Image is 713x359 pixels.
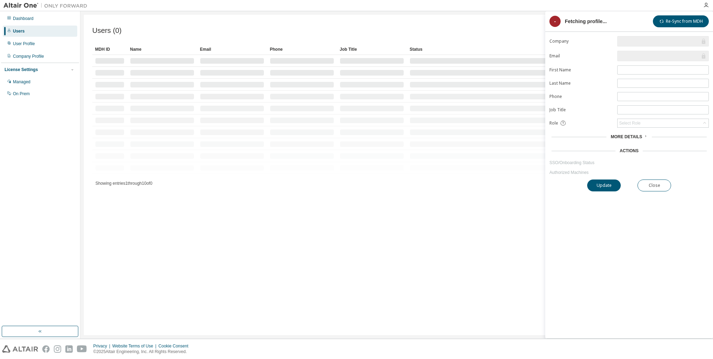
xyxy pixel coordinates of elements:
div: Job Title [340,44,404,55]
div: Website Terms of Use [112,343,158,349]
img: youtube.svg [77,345,87,353]
span: More Details [611,134,642,139]
div: Status [410,44,665,55]
div: MDH ID [95,44,124,55]
label: Phone [549,94,613,99]
div: Managed [13,79,30,85]
label: Company [549,38,613,44]
div: On Prem [13,91,30,97]
a: SSO/Onboarding Status [549,160,709,166]
div: User Profile [13,41,35,47]
div: License Settings [5,67,38,72]
span: Role [549,120,558,126]
div: Privacy [93,343,112,349]
p: © 2025 Altair Engineering, Inc. All Rights Reserved. [93,349,193,355]
div: Company Profile [13,54,44,59]
div: - [549,16,561,27]
img: linkedin.svg [65,345,73,353]
label: First Name [549,67,613,73]
span: Showing entries 1 through 10 of 0 [95,181,152,186]
div: Name [130,44,194,55]
div: Users [13,28,24,34]
div: Cookie Consent [158,343,192,349]
span: Users (0) [92,27,122,35]
div: Actions [620,148,639,154]
img: instagram.svg [54,345,61,353]
div: Fetching profile... [565,19,607,24]
div: Dashboard [13,16,34,21]
img: facebook.svg [42,345,50,353]
img: Altair One [3,2,91,9]
div: Phone [270,44,334,55]
button: Re-Sync from MDH [653,15,709,27]
button: Close [638,179,671,191]
div: Select Role [619,120,640,126]
img: altair_logo.svg [2,345,38,353]
a: Authorized Machines [549,170,709,175]
label: Email [549,53,613,59]
div: Email [200,44,264,55]
div: Select Role [618,119,708,127]
label: Last Name [549,80,613,86]
button: Update [587,179,621,191]
label: Job Title [549,107,613,113]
